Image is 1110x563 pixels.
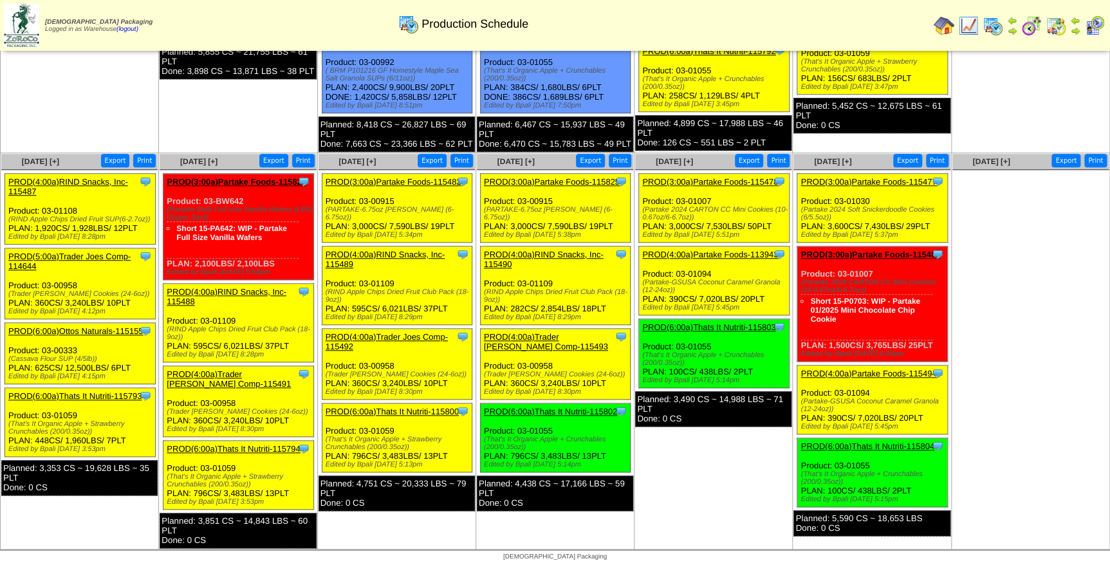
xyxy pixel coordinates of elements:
[101,154,130,167] button: Export
[793,510,950,536] div: Planned: 5,590 CS ~ 18,653 LBS Done: 0 CS
[800,350,947,358] div: Edited by Bpali [DATE] 8:05pm
[484,371,631,378] div: (Trader [PERSON_NAME] Cookies (24-6oz))
[1084,154,1107,167] button: Print
[326,407,459,416] a: PROD(6:00a)Thats It Nutriti-115800
[326,436,472,451] div: (That's It Organic Apple + Strawberry Crunchables (200/0.35oz))
[319,475,475,511] div: Planned: 4,751 CS ~ 20,333 LBS ~ 79 PLT Done: 0 CS
[180,157,217,166] span: [DATE] [+]
[8,420,155,436] div: (That's It Organic Apple + Strawberry Crunchables (200/0.35oz))
[800,83,947,91] div: Edited by Bpali [DATE] 3:47pm
[893,154,922,167] button: Export
[639,246,790,315] div: Product: 03-01094 PLAN: 390CS / 7,020LBS / 20PLT
[4,4,39,47] img: zoroco-logo-small.webp
[338,157,376,166] a: [DATE] [+]
[931,367,944,380] img: Tooltip
[8,290,155,298] div: (Trader [PERSON_NAME] Cookies (24-6oz))
[773,248,786,261] img: Tooltip
[615,405,627,418] img: Tooltip
[163,284,314,362] div: Product: 03-01109 PLAN: 595CS / 6,021LBS / 37PLT
[5,323,156,384] div: Product: 03-00333 PLAN: 625CS / 12,500LBS / 6PLT
[800,177,936,187] a: PROD(3:00a)Partake Foods-115477
[322,174,472,243] div: Product: 03-00915 PLAN: 3,000CS / 7,590LBS / 19PLT
[642,322,775,332] a: PROD(6:00a)Thats It Nutriti-115803
[8,252,131,271] a: PROD(5:00a)Trader Joes Comp-114644
[972,157,1010,166] a: [DATE] [+]
[576,154,605,167] button: Export
[800,231,947,239] div: Edited by Bpali [DATE] 5:37pm
[160,513,316,548] div: Planned: 3,851 CS ~ 14,843 LBS ~ 60 PLT Done: 0 CS
[797,438,948,507] div: Product: 03-01055 PLAN: 100CS / 438LBS / 2PLT
[319,116,475,152] div: Planned: 8,418 CS ~ 26,827 LBS ~ 69 PLT Done: 7,663 CS ~ 23,366 LBS ~ 62 PLT
[456,330,469,343] img: Tooltip
[322,25,472,113] div: Product: 03-00992 PLAN: 2,400CS / 9,900LBS / 20PLT DONE: 1,420CS / 5,858LBS / 12PLT
[22,157,59,166] a: [DATE] [+]
[8,216,155,223] div: (RIND Apple Chips Dried Fruit SUP(6-2.7oz))
[642,351,789,367] div: (That's It Organic Apple + Crunchables (200/0.35oz))
[297,285,310,298] img: Tooltip
[167,408,313,416] div: (Trader [PERSON_NAME] Cookies (24-6oz))
[656,157,693,166] a: [DATE] [+]
[167,351,313,358] div: Edited by Bpali [DATE] 8:28pm
[800,279,947,294] div: (Partake 2024 CARTON CC Mini Cookies (10-0.67oz/6-6.7oz))
[800,398,947,413] div: (Partake-GSUSA Coconut Caramel Granola (12-24oz))
[615,330,627,343] img: Tooltip
[800,206,947,221] div: (Partake 2024 Soft Snickerdoodle Cookies (6/5.5oz))
[167,444,300,454] a: PROD(6:00a)Thats It Nutriti-115794
[163,366,314,437] div: Product: 03-00958 PLAN: 360CS / 3,240LBS / 10PLT
[484,288,631,304] div: (RIND Apple Chips Dried Fruit Club Pack (18-9oz))
[615,175,627,188] img: Tooltip
[450,154,473,167] button: Print
[1070,26,1080,36] img: arrowright.gif
[484,206,631,221] div: (PARTAKE-6.75oz [PERSON_NAME] (6-6.75oz))
[1084,15,1105,36] img: calendarcustomer.gif
[934,15,954,36] img: home.gif
[167,206,313,221] div: (Partake Bulk Full size Vanilla Wafers (LBS) (Super Sac))
[8,391,142,401] a: PROD(6:00a)Thats It Nutriti-115793
[484,436,631,451] div: (That's It Organic Apple + Crunchables (200/0.35oz))
[326,388,472,396] div: Edited by Bpali [DATE] 8:30pm
[810,297,920,324] a: Short 15-P0703: WIP - Partake 01/2025 Mini Chocolate Chip Cookie
[480,329,631,400] div: Product: 03-00958 PLAN: 360CS / 3,240LBS / 10PLT
[398,14,419,34] img: calendarprod.gif
[484,407,617,416] a: PROD(6:00a)Thats It Nutriti-115802
[456,405,469,418] img: Tooltip
[5,174,156,245] div: Product: 03-01108 PLAN: 1,920CS / 1,928LBS / 12PLT
[326,206,472,221] div: (PARTAKE-6.75oz [PERSON_NAME] (6-6.75oz))
[1070,15,1080,26] img: arrowleft.gif
[8,177,128,196] a: PROD(4:00a)RIND Snacks, Inc-115487
[497,157,535,166] a: [DATE] [+]
[642,376,789,384] div: Edited by Bpali [DATE] 5:14pm
[167,473,313,488] div: (That's It Organic Apple + Strawberry Crunchables (200/0.35oz))
[326,177,461,187] a: PROD(3:00a)Partake Foods-115482
[456,175,469,188] img: Tooltip
[322,403,472,472] div: Product: 03-01059 PLAN: 796CS / 3,483LBS / 13PLT
[800,369,936,378] a: PROD(4:00a)Partake Foods-115494
[797,25,948,94] div: Product: 03-01059 PLAN: 156CS / 683LBS / 2PLT
[484,313,631,321] div: Edited by Bpali [DATE] 8:29pm
[480,174,631,243] div: Product: 03-00915 PLAN: 3,000CS / 7,590LBS / 19PLT
[167,287,286,306] a: PROD(4:00a)RIND Snacks, Inc-115488
[814,157,851,166] span: [DATE] [+]
[480,35,631,113] div: Product: 03-01055 PLAN: 384CS / 1,680LBS / 6PLT DONE: 386CS / 1,689LBS / 6PLT
[139,389,152,402] img: Tooltip
[176,224,287,242] a: Short 15-PA642: WIP - Partake Full Size Vanilla Wafers
[1,460,158,495] div: Planned: 3,353 CS ~ 19,628 LBS ~ 35 PLT Done: 0 CS
[8,326,143,336] a: PROD(6:00a)Ottos Naturals-115155
[797,365,948,434] div: Product: 03-01094 PLAN: 390CS / 7,020LBS / 20PLT
[418,154,447,167] button: Export
[793,98,950,133] div: Planned: 5,452 CS ~ 12,675 LBS ~ 61 PLT Done: 0 CS
[167,369,291,389] a: PROD(4:00a)Trader [PERSON_NAME] Comp-115491
[639,319,790,388] div: Product: 03-01055 PLAN: 100CS / 438LBS / 2PLT
[326,461,472,468] div: Edited by Bpali [DATE] 5:13pm
[642,279,789,294] div: (Partake-GSUSA Coconut Caramel Granola (12-24oz))
[797,174,948,243] div: Product: 03-01030 PLAN: 3,600CS / 7,430LBS / 29PLT
[1046,15,1066,36] img: calendarinout.gif
[167,425,313,433] div: Edited by Bpali [DATE] 8:30pm
[635,115,791,151] div: Planned: 4,899 CS ~ 17,988 LBS ~ 46 PLT Done: 126 CS ~ 551 LBS ~ 2 PLT
[800,250,940,259] a: PROD(3:00a)Partake Foods-115483
[773,320,786,333] img: Tooltip
[160,44,316,79] div: Planned: 5,855 CS ~ 21,755 LBS ~ 61 PLT Done: 3,898 CS ~ 13,871 LBS ~ 38 PLT
[484,332,608,351] a: PROD(4:00a)Trader [PERSON_NAME] Comp-115493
